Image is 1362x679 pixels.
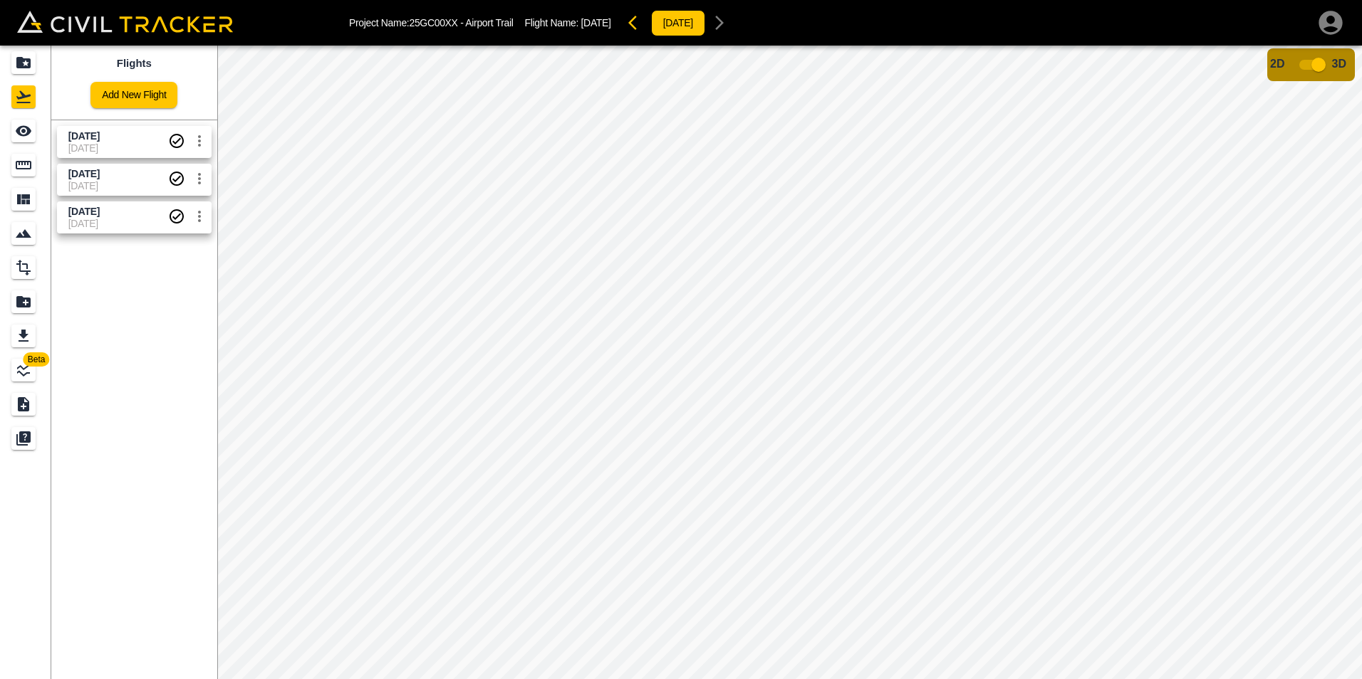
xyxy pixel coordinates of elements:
[349,17,514,28] p: Project Name: 25GC00XX - Airport Trail
[651,10,705,36] button: [DATE]
[1332,58,1346,70] span: 3D
[1270,58,1284,70] span: 2D
[525,17,611,28] p: Flight Name:
[581,17,611,28] span: [DATE]
[17,11,233,33] img: Civil Tracker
